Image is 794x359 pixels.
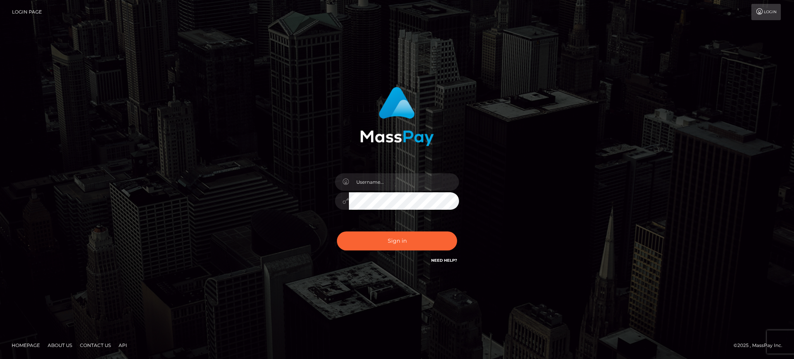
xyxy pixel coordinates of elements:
[337,231,457,250] button: Sign in
[45,339,75,351] a: About Us
[12,4,42,20] a: Login Page
[751,4,781,20] a: Login
[9,339,43,351] a: Homepage
[77,339,114,351] a: Contact Us
[349,173,459,191] input: Username...
[360,87,434,146] img: MassPay Login
[431,258,457,263] a: Need Help?
[116,339,130,351] a: API
[734,341,788,350] div: © 2025 , MassPay Inc.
